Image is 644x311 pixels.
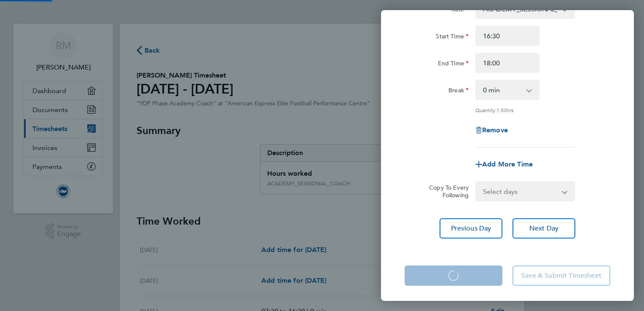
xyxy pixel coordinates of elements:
[475,161,533,168] button: Add More Time
[438,59,469,70] label: End Time
[440,218,502,239] button: Previous Day
[448,86,469,97] label: Break
[513,218,575,239] button: Next Day
[475,53,539,73] input: E.g. 18:00
[482,126,508,134] span: Remove
[422,184,469,199] label: Copy To Every Following
[482,160,533,168] span: Add More Time
[475,26,539,46] input: E.g. 08:00
[496,107,507,113] span: 1.50
[451,5,469,16] label: Rate
[436,32,469,43] label: Start Time
[475,127,508,134] button: Remove
[529,224,558,233] span: Next Day
[475,107,575,113] div: Quantity: hrs
[451,224,491,233] span: Previous Day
